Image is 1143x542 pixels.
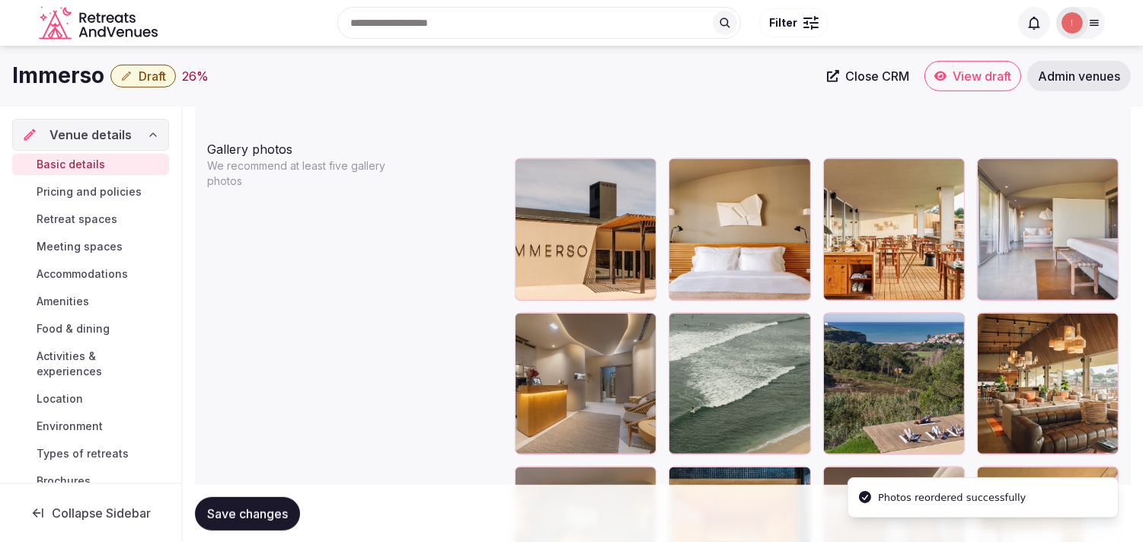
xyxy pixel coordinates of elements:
[953,69,1011,84] span: View draft
[37,391,83,406] span: Location
[37,157,105,172] span: Basic details
[139,69,166,84] span: Draft
[37,419,103,434] span: Environment
[12,181,169,202] a: Pricing and policies
[1038,69,1120,84] span: Admin venues
[759,8,829,37] button: Filter
[12,318,169,340] a: Food & dining
[924,61,1021,91] a: View draft
[977,158,1119,300] div: 24_Suite_P.jpg
[39,6,161,40] svg: Retreats and Venues company logo
[182,67,209,85] div: 26 %
[515,158,656,300] div: 05_entrance_P.jpg
[195,496,300,530] button: Save changes
[12,61,104,91] h1: Immerso
[37,473,91,489] span: Brochures
[823,313,965,454] div: 03_Yoga_P.jpg
[823,158,965,300] div: 12_Emme_Restaurant_terrace_P.jpg
[12,346,169,382] a: Activities & experiences
[37,239,123,254] span: Meeting spaces
[515,313,656,454] div: 10_Spa_P.jpg
[37,184,142,199] span: Pricing and policies
[845,69,909,84] span: Close CRM
[39,6,161,40] a: Visit the homepage
[1062,12,1083,33] img: Irene Gonzales
[12,236,169,257] a: Meeting spaces
[207,134,503,158] div: Gallery photos
[818,61,918,91] a: Close CRM
[37,294,89,309] span: Amenities
[182,67,209,85] button: 26%
[12,291,169,312] a: Amenities
[669,158,810,300] div: 16_Nature_Room_P.jpg
[12,209,169,230] a: Retreat spaces
[12,470,169,492] a: Brochures
[37,349,163,379] span: Activities & experiences
[37,266,128,282] span: Accommodations
[12,154,169,175] a: Basic details
[110,65,176,88] button: Draft
[49,126,132,144] span: Venue details
[977,313,1119,454] div: 09_lobby_lounge_P.jpg
[878,490,1026,505] div: Photos reordered successfully
[52,505,151,521] span: Collapse Sidebar
[37,212,117,227] span: Retreat spaces
[669,313,810,454] div: 19_Surfing_P.jpg
[207,158,402,189] p: We recommend at least five gallery photos
[12,388,169,410] a: Location
[769,15,797,30] span: Filter
[12,263,169,285] a: Accommodations
[12,443,169,464] a: Types of retreats
[37,321,110,336] span: Food & dining
[207,505,288,521] span: Save changes
[1027,61,1131,91] a: Admin venues
[12,496,169,530] button: Collapse Sidebar
[37,446,129,461] span: Types of retreats
[12,416,169,437] a: Environment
